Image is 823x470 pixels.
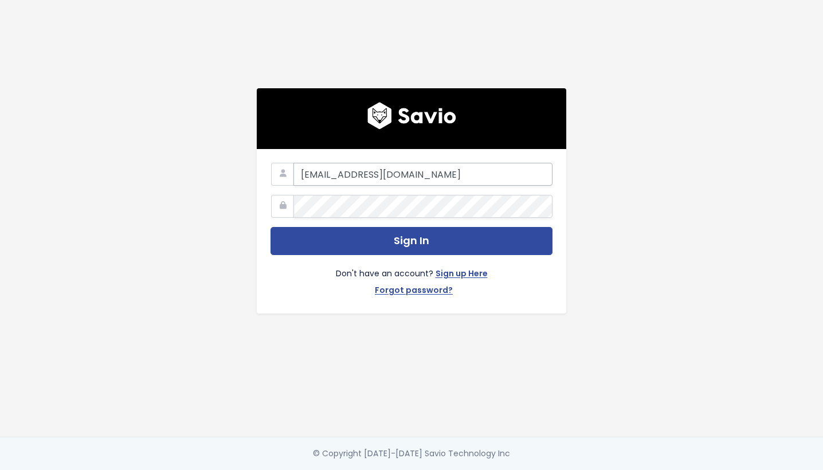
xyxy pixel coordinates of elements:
input: Your Work Email Address [293,163,552,186]
a: Sign up Here [436,267,488,283]
img: logo600x187.a314fd40982d.png [367,102,456,130]
div: © Copyright [DATE]-[DATE] Savio Technology Inc [313,446,510,461]
a: Forgot password? [375,283,453,300]
div: Don't have an account? [271,255,552,300]
button: Sign In [271,227,552,255]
